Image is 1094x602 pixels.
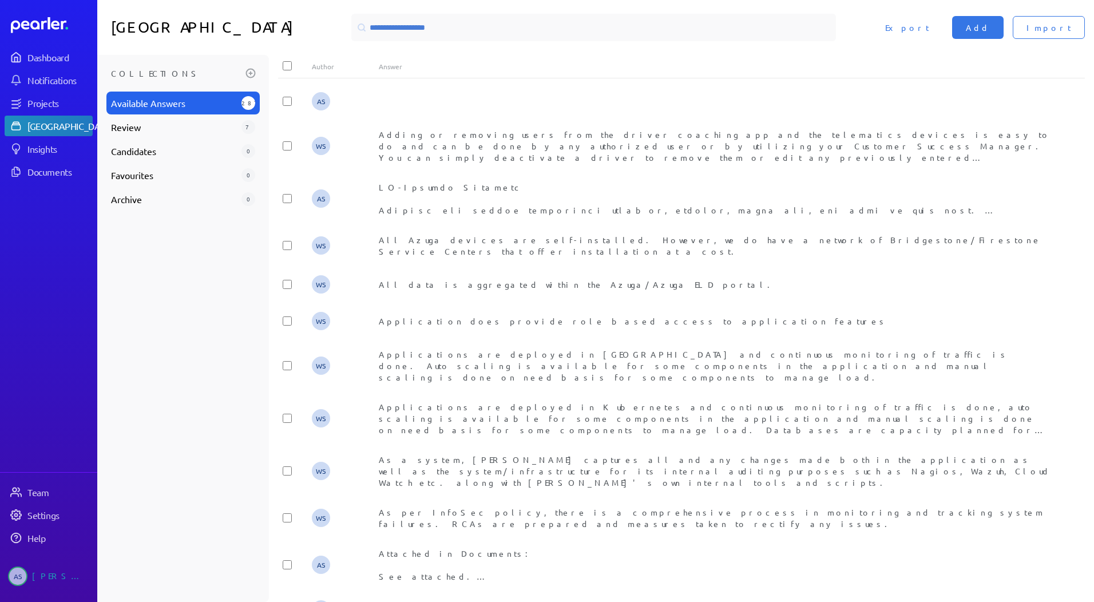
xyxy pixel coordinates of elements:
div: Documents [27,166,92,177]
div: Help [27,532,92,544]
a: Help [5,528,93,548]
span: Available Answers [111,96,237,110]
a: Insights [5,138,93,159]
div: As per InfoSec policy, there is a comprehensive process in monitoring and tracking system failure... [379,506,1051,529]
a: Notifications [5,70,93,90]
span: Wesley Simpson [312,137,330,155]
button: Import [1013,16,1085,39]
a: Settings [5,505,93,525]
div: LO-Ipsumdo Sitametc Adipisc eli seddoe temporinci utlabor, etdolor, magna ali, eni admi ve quis n... [379,181,1051,216]
button: Add [952,16,1004,39]
span: Wesley Simpson [312,509,330,527]
a: AS[PERSON_NAME] [5,562,93,591]
span: Export [885,22,929,33]
a: Dashboard [5,47,93,68]
span: Wesley Simpson [312,236,330,255]
div: Team [27,486,92,498]
div: Adding or removing users from the driver coaching app and the telematics devices is easy to do an... [379,129,1051,163]
div: Dashboard [27,52,92,63]
span: Audrie Stefanini [312,189,330,208]
h3: Collections [111,64,241,82]
span: Wesley Simpson [312,357,330,375]
a: Documents [5,161,93,182]
span: Audrie Stefanini [8,567,27,586]
div: Notifications [27,74,92,86]
div: 0 [241,144,255,158]
a: Dashboard [11,17,93,33]
div: Author [312,62,379,71]
span: Wesley Simpson [312,275,330,294]
div: Applications are deployed in [GEOGRAPHIC_DATA] and continuous monitoring of traffic is done. Auto... [379,348,1051,383]
button: Export [871,16,943,39]
span: Candidates [111,144,237,158]
div: Answer [379,62,1051,71]
div: All data is aggregated within the Azuga/Azuga ELD portal. [379,279,1051,290]
div: Projects [27,97,92,109]
div: All Azuga devices are self-installed. However, we do have a network of Bridgestone/Firestone Serv... [379,234,1051,257]
h1: [GEOGRAPHIC_DATA] [111,14,347,41]
div: 0 [241,192,255,206]
a: [GEOGRAPHIC_DATA] [5,116,93,136]
div: Attached in Documents: See attached. Please remember, do not send the word doc to the customer. P... [379,548,1051,582]
span: Add [966,22,990,33]
div: [GEOGRAPHIC_DATA] [27,120,113,132]
span: Wesley Simpson [312,462,330,480]
div: 7 [241,120,255,134]
span: Favourites [111,168,237,182]
span: Import [1026,22,1071,33]
div: Settings [27,509,92,521]
span: Review [111,120,237,134]
span: Wesley Simpson [312,312,330,330]
div: As a system, [PERSON_NAME] captures all and any changes made both in the application as well as t... [379,454,1051,488]
div: Insights [27,143,92,155]
span: Archive [111,192,237,206]
div: 0 [241,168,255,182]
div: Applications are deployed in Kubernetes and continuous monitoring of traffic is done, auto scalin... [379,401,1051,435]
div: [PERSON_NAME] [32,567,89,586]
a: Team [5,482,93,502]
div: Application does provide role based access to application features [379,315,1051,327]
a: Projects [5,93,93,113]
div: 287 [241,96,255,110]
span: Wesley Simpson [312,409,330,427]
span: Audrie Stefanini [312,556,330,574]
span: Audrie Stefanini [312,92,330,110]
